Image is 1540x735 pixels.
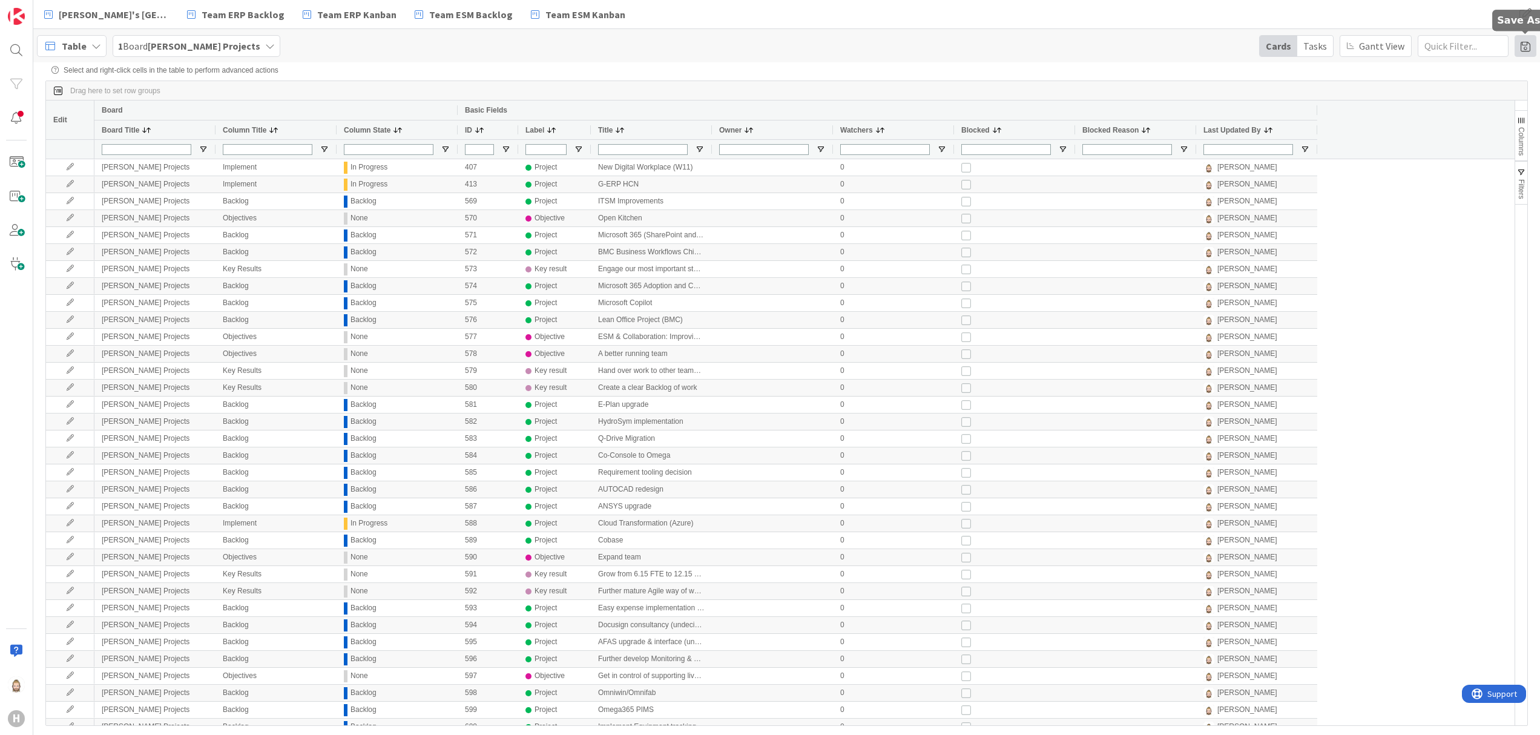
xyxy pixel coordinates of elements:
[458,193,518,209] div: 569
[94,634,216,650] div: [PERSON_NAME] Projects
[1203,654,1214,665] img: Rv
[216,329,337,345] div: Objectives
[118,40,123,52] b: 1
[70,87,160,95] span: Drag here to set row groups
[94,312,216,328] div: [PERSON_NAME] Projects
[216,719,337,735] div: Backlog
[216,549,337,565] div: Objectives
[350,211,368,226] div: None
[833,634,954,650] div: 0
[1203,569,1214,580] img: Rv
[840,126,873,134] span: Watchers
[1179,145,1189,154] button: Open Filter Menu
[94,719,216,735] div: [PERSON_NAME] Projects
[94,176,216,193] div: [PERSON_NAME] Projects
[1203,586,1214,597] img: Rv
[94,193,216,209] div: [PERSON_NAME] Projects
[1217,160,1277,175] div: [PERSON_NAME]
[591,397,712,413] div: E-Plan upgrade
[37,4,176,25] a: [PERSON_NAME]'s [GEOGRAPHIC_DATA]
[591,193,712,209] div: ITSM Improvements
[458,430,518,447] div: 583
[833,329,954,345] div: 0
[216,515,337,532] div: Implement
[591,430,712,447] div: Q-Drive Migration
[591,380,712,396] div: Create a clear Backlog of work
[591,498,712,515] div: ANSYS upgrade
[458,617,518,633] div: 594
[535,312,557,328] div: Project
[1203,450,1214,461] img: Rv
[833,532,954,549] div: 0
[458,498,518,515] div: 587
[94,329,216,345] div: [PERSON_NAME] Projects
[350,177,387,192] div: In Progress
[1217,279,1277,294] div: [PERSON_NAME]
[833,702,954,718] div: 0
[833,210,954,226] div: 0
[102,144,191,155] input: Board Title Filter Input
[833,244,954,260] div: 0
[1203,603,1214,614] img: Rv
[216,227,337,243] div: Backlog
[833,312,954,328] div: 0
[1217,262,1277,277] div: [PERSON_NAME]
[833,414,954,430] div: 0
[840,144,930,155] input: Watchers Filter Input
[1203,501,1214,512] img: Rv
[216,176,337,193] div: Implement
[94,447,216,464] div: [PERSON_NAME] Projects
[524,4,633,25] a: Team ESM Kanban
[216,414,337,430] div: Backlog
[1217,211,1277,226] div: [PERSON_NAME]
[591,227,712,243] div: Microsoft 365 (SharePoint and Teams) Rollout project
[148,40,260,52] b: [PERSON_NAME] Projects
[591,481,712,498] div: AUTOCAD redesign
[591,685,712,701] div: Omniwin/Omnifab
[199,145,208,154] button: Open Filter Menu
[535,160,557,175] div: Project
[535,177,557,192] div: Project
[216,397,337,413] div: Backlog
[591,617,712,633] div: Docusign consultancy (undecided)
[1203,315,1214,326] img: Rv
[833,719,954,735] div: 0
[1217,329,1277,344] div: [PERSON_NAME]
[591,244,712,260] div: BMC Business Workflows China (Lean office project)
[223,126,266,134] span: Column Title
[1203,230,1214,241] img: Rv
[458,414,518,430] div: 582
[59,7,169,22] span: [PERSON_NAME]'s [GEOGRAPHIC_DATA]
[591,634,712,650] div: AFAS upgrade & interface (undecided)
[350,329,368,344] div: None
[216,583,337,599] div: Key Results
[591,261,712,277] div: Engage our most important stakeholders
[202,7,285,22] span: Team ERP Backlog
[94,278,216,294] div: [PERSON_NAME] Projects
[591,210,712,226] div: Open Kitchen
[1203,264,1214,275] img: Rv
[1359,39,1404,53] span: Gantt View
[1082,144,1172,155] input: Blocked Reason Filter Input
[591,363,712,379] div: Hand over work to other teams, team members
[216,380,337,396] div: Key Results
[216,430,337,447] div: Backlog
[1203,281,1214,292] img: Rv
[1203,298,1214,309] img: Rv
[458,515,518,532] div: 588
[180,4,292,25] a: Team ERP Backlog
[458,363,518,379] div: 579
[62,39,87,53] span: Table
[458,261,518,277] div: 573
[350,194,377,209] div: Backlog
[591,719,712,735] div: Implement Equipment tracking(HCN)
[1217,312,1277,328] div: [PERSON_NAME]
[1203,552,1214,563] img: Rv
[350,245,377,260] div: Backlog
[465,106,507,114] span: Basic Fields
[833,278,954,294] div: 0
[1203,179,1214,190] img: Rv
[1217,228,1277,243] div: [PERSON_NAME]
[591,515,712,532] div: Cloud Transformation (Azure)
[1217,177,1277,192] div: [PERSON_NAME]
